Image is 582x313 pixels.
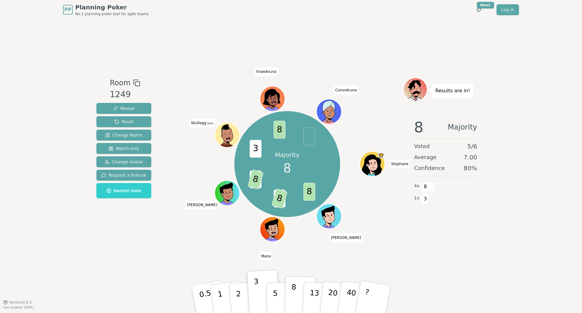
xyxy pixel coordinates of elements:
p: Results are in! [435,87,470,95]
span: Click to change your name [186,201,219,209]
span: 8 [273,121,285,139]
span: Change Avatar [105,159,143,165]
button: Reveal [96,103,151,114]
span: Click to change your name [329,234,363,242]
span: 4 x [414,183,420,189]
span: Reset [114,119,133,125]
span: Last updated: [DATE] [3,306,34,309]
a: PPPlanning PokerNo.1 planning poker tool for agile teams [63,3,149,16]
span: 8 [422,182,429,192]
span: 7.00 [463,153,477,162]
span: Room [110,77,130,88]
span: Click to change your name [390,160,410,168]
span: 8 [303,183,315,201]
span: Average [414,153,436,162]
span: Named room [106,188,141,194]
span: Planning Poker [75,3,149,12]
span: Click to change your name [255,68,278,76]
button: Named room [96,183,151,198]
span: 8 [414,120,423,134]
div: 1249 [110,88,140,101]
span: 3 [249,140,261,158]
span: 1 x [414,195,420,202]
span: Change Name [105,132,142,138]
span: (you) [206,122,214,125]
span: Request a feature [101,172,146,178]
span: Reveal [113,105,135,111]
span: 5 / 6 [467,142,477,151]
span: Majority [448,120,477,134]
span: Watch only [109,145,139,151]
button: Reset [96,116,151,127]
span: No.1 planning poker tool for agile teams [75,12,149,16]
span: 3 [422,194,429,204]
span: Click to change your name [189,119,215,127]
span: 8 [247,169,263,190]
button: New! [473,4,484,15]
button: Watch only [96,143,151,154]
span: Click to change your name [260,252,273,260]
span: Confidence [414,164,445,172]
button: Click to change your avatar [215,123,239,147]
div: New! [477,2,494,9]
button: Change Avatar [96,156,151,167]
span: 8 [283,159,291,177]
button: Request a feature [96,170,151,181]
button: Version0.9.2 [3,300,32,305]
span: PP [64,6,71,13]
span: Click to change your name [334,86,358,94]
button: Change Name [96,130,151,141]
p: 3 [254,277,260,310]
a: Log in [497,4,519,15]
span: Voted [414,142,430,151]
span: 8 [271,188,287,209]
span: 80 % [464,164,477,172]
p: Majority [275,151,299,159]
span: Stephane is the host [378,152,384,158]
span: Version 0.9.2 [9,300,32,305]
